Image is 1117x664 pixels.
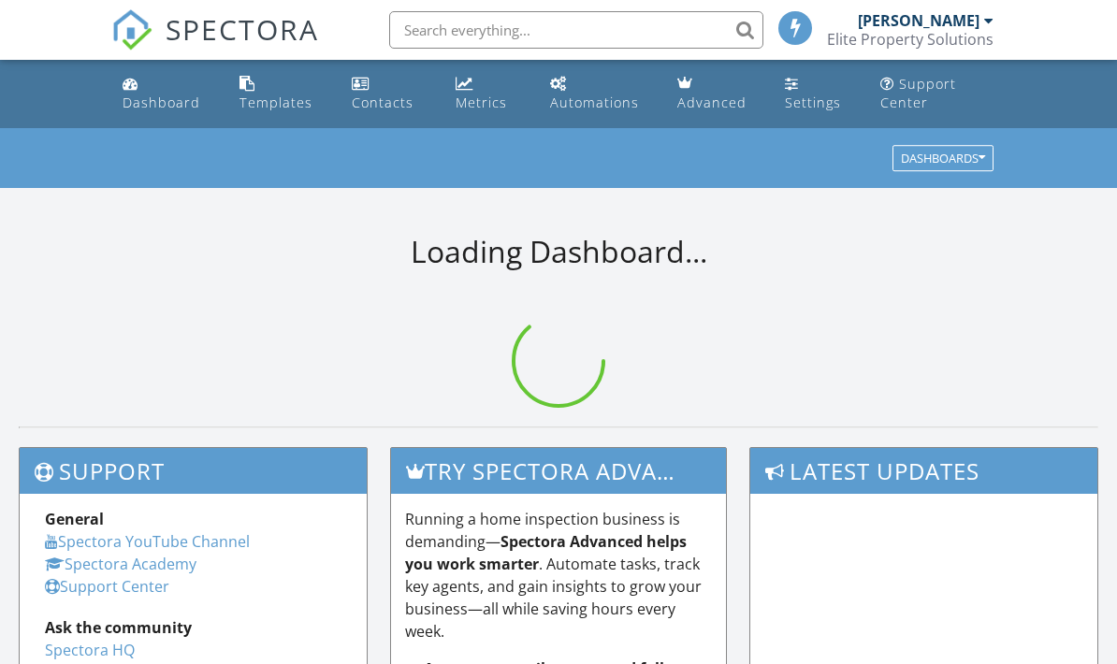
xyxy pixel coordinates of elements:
a: Spectora HQ [45,640,135,660]
a: SPECTORA [111,25,319,65]
button: Dashboards [892,146,994,172]
a: Advanced [670,67,762,121]
div: Elite Property Solutions [827,30,994,49]
div: Metrics [456,94,507,111]
div: Automations [550,94,639,111]
a: Dashboard [115,67,216,121]
a: Automations (Basic) [543,67,655,121]
div: [PERSON_NAME] [858,11,979,30]
div: Contacts [352,94,413,111]
strong: Spectora Advanced helps you work smarter [405,531,687,574]
div: Dashboard [123,94,200,111]
h3: Support [20,448,367,494]
img: The Best Home Inspection Software - Spectora [111,9,152,51]
div: Dashboards [901,152,985,166]
div: Templates [239,94,312,111]
a: Spectora YouTube Channel [45,531,250,552]
strong: General [45,509,104,529]
input: Search everything... [389,11,763,49]
span: SPECTORA [166,9,319,49]
div: Advanced [677,94,747,111]
a: Support Center [45,576,169,597]
a: Templates [232,67,329,121]
a: Support Center [873,67,1001,121]
a: Settings [777,67,858,121]
h3: Try spectora advanced [DATE] [391,448,727,494]
a: Contacts [344,67,433,121]
div: Settings [785,94,841,111]
a: Spectora Academy [45,554,196,574]
p: Running a home inspection business is demanding— . Automate tasks, track key agents, and gain ins... [405,508,713,642]
div: Support Center [880,75,956,111]
div: Ask the community [45,616,341,639]
h3: Latest Updates [750,448,1097,494]
a: Metrics [448,67,528,121]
